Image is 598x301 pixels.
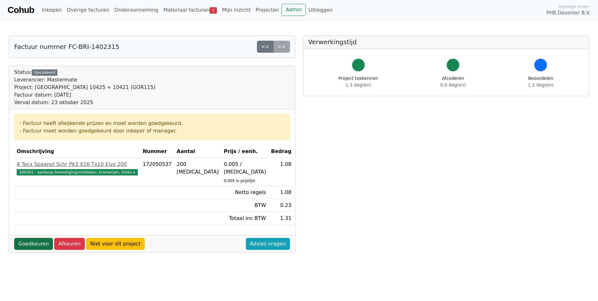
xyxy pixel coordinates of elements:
[528,75,554,88] div: Beoordelen
[210,7,217,14] span: 2
[269,186,294,199] td: 1.08
[221,199,269,212] td: BTW
[14,99,155,106] div: Verval datum: 23 oktober 2025
[253,4,282,16] a: Projecten
[558,3,590,9] span: Ingelogd onder:
[546,9,590,17] span: PHB Deventer B.V.
[221,186,269,199] td: Netto regels
[39,4,64,16] a: Inkopen
[14,84,155,91] div: Project: [GEOGRAPHIC_DATA] 10425 + 10421 (GOR115)
[112,4,161,16] a: Onderaanneming
[224,161,266,176] div: 0.005 / [MEDICAL_DATA]
[17,161,138,176] a: 4 Tecx Spaanpl Schr Pk3 X16 Tx10 Elvz 200200501 - aankoop bevestigingsmiddelen, kramerijen, folies e
[269,145,294,158] th: Bedrag
[64,4,112,16] a: Overige facturen
[219,4,253,16] a: Mijn inzicht
[257,41,274,53] a: <<
[14,76,155,84] div: Leverancier: Mastermate
[440,75,466,88] div: Afcoderen
[17,169,138,175] span: 200501 - aankoop bevestigingsmiddelen, kramerijen, folies e
[14,43,119,50] h5: Factuur nummer FC-BRI-1402315
[308,38,584,46] h5: Verwerkingstijd
[246,238,290,250] a: Advies vragen
[269,212,294,225] td: 1.31
[221,212,269,225] td: Totaal inc BTW
[161,4,219,16] a: Materiaal facturen2
[174,145,221,158] th: Aantal
[140,145,174,158] th: Nummer
[339,75,378,88] div: Project toekennen
[224,179,255,183] sub: 0.005 in prijslijst
[140,158,174,186] td: 172050537
[20,120,285,127] div: - Factuur heeft afwijkende prijzen en moet worden goedgekeurd.
[269,199,294,212] td: 0.23
[86,238,145,250] a: Niet voor dit project
[14,238,53,250] a: Goedkeuren
[440,82,466,87] span: 0.0 dag(en)
[306,4,335,16] a: Uitloggen
[177,161,219,176] div: 200 [MEDICAL_DATA]
[14,68,155,106] div: Status:
[269,158,294,186] td: 1.08
[8,3,34,18] a: Cohub
[14,91,155,99] div: Factuur datum: [DATE]
[20,127,285,135] div: - Factuur moet worden goedgekeurd door inkoper of manager.
[17,161,138,168] div: 4 Tecx Spaanpl Schr Pk3 X16 Tx10 Elvz 200
[221,145,269,158] th: Prijs / eenh.
[282,4,306,16] a: Admin
[528,82,554,87] span: 1.2 dag(en)
[54,238,85,250] a: Afkeuren
[345,82,371,87] span: 1.3 dag(en)
[14,145,140,158] th: Omschrijving
[32,69,57,76] div: Gecodeerd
